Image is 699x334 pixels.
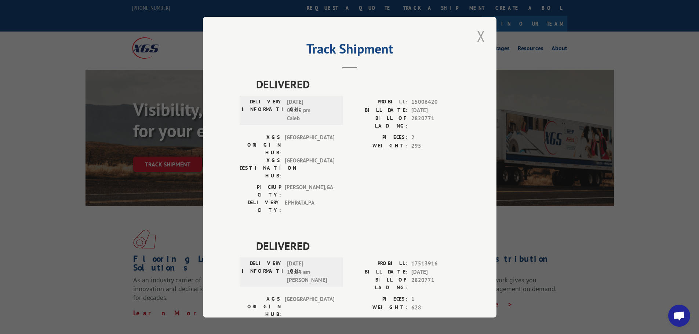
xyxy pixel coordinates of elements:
span: [PERSON_NAME] , GA [285,183,334,199]
h2: Track Shipment [240,44,460,58]
label: DELIVERY INFORMATION: [242,260,283,285]
span: 15006420 [411,98,460,106]
label: DELIVERY CITY: [240,199,281,214]
span: 2820771 [411,276,460,291]
a: Open chat [668,305,690,327]
label: BILL OF LADING: [350,276,408,291]
label: PIECES: [350,133,408,142]
span: DELIVERED [256,238,460,254]
label: WEIGHT: [350,142,408,150]
span: [DATE] 05:35 pm Caleb [287,98,336,123]
span: EPHRATA , PA [285,199,334,214]
span: 17513916 [411,260,460,268]
label: WEIGHT: [350,303,408,312]
span: [DATE] [411,106,460,114]
span: 628 [411,303,460,312]
span: 1 [411,295,460,304]
span: DELIVERED [256,76,460,92]
label: BILL DATE: [350,106,408,114]
span: [DATE] [411,268,460,276]
span: 2 [411,133,460,142]
span: [DATE] 11:24 am [PERSON_NAME] [287,260,336,285]
label: PIECES: [350,295,408,304]
label: PROBILL: [350,260,408,268]
label: BILL OF LADING: [350,114,408,130]
span: [GEOGRAPHIC_DATA] [285,295,334,318]
span: 2820771 [411,114,460,130]
button: Close modal [475,26,487,46]
label: XGS ORIGIN HUB: [240,133,281,157]
span: [GEOGRAPHIC_DATA] [285,133,334,157]
label: XGS ORIGIN HUB: [240,295,281,318]
label: BILL DATE: [350,268,408,276]
label: XGS DESTINATION HUB: [240,157,281,180]
label: DELIVERY INFORMATION: [242,98,283,123]
span: [GEOGRAPHIC_DATA] [285,157,334,180]
label: PICKUP CITY: [240,183,281,199]
label: PROBILL: [350,98,408,106]
span: 295 [411,142,460,150]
